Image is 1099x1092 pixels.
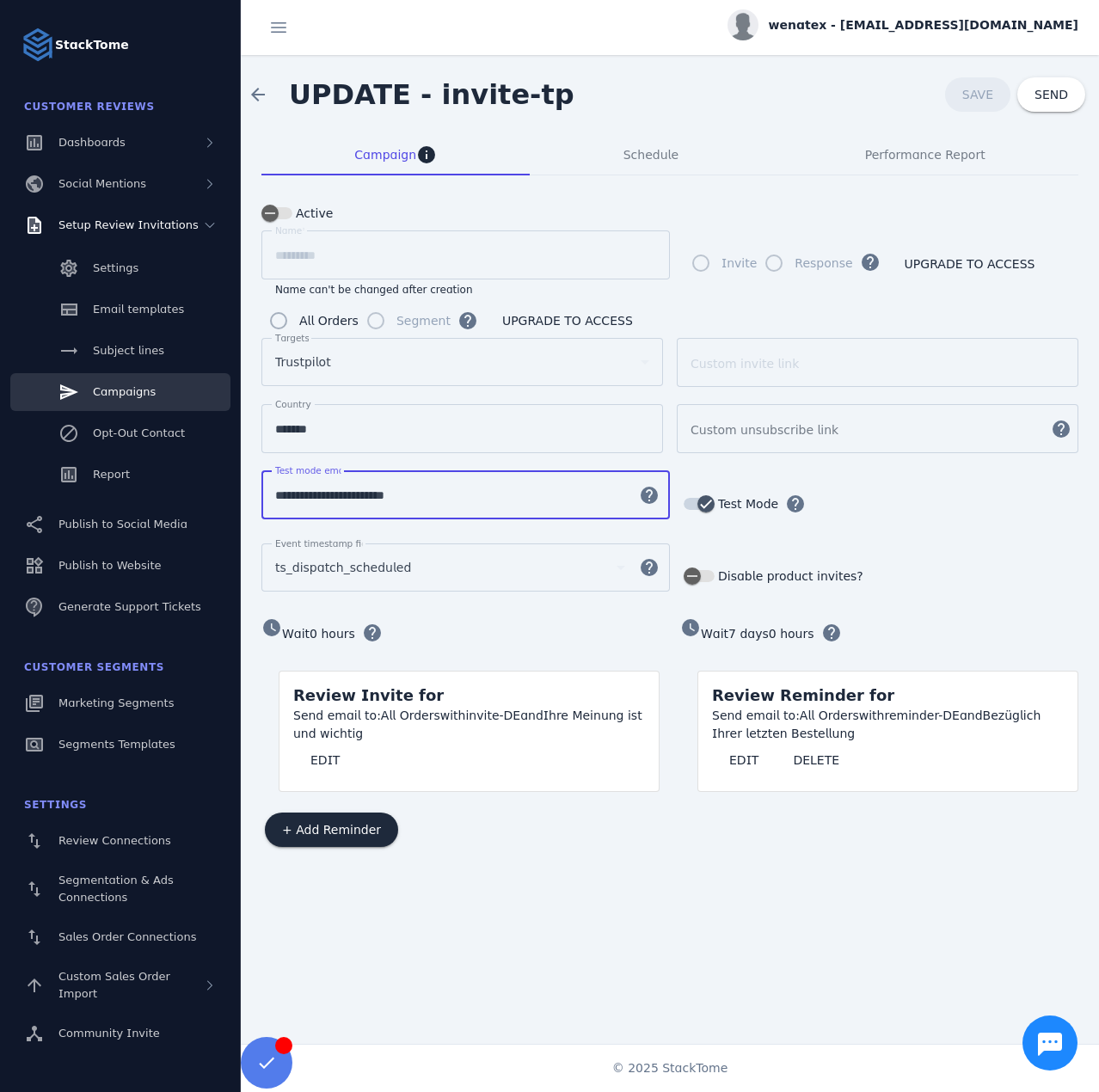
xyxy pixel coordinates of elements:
[10,822,230,860] a: Review Connections
[55,36,129,54] strong: StackTome
[310,627,355,641] span: 0 hours
[58,696,174,709] span: Marketing Segments
[293,707,645,743] div: invite-DE Ihre Meinung ist und wichtig
[865,149,985,161] span: Performance Report
[729,754,758,766] span: EDIT
[93,261,138,274] span: Settings
[718,253,757,273] label: Invite
[887,247,1053,281] button: UPGRADE TO ACCESS
[58,970,170,1000] span: Custom Sales Order Import
[728,627,769,641] span: 7 days
[24,799,87,811] span: Settings
[93,468,130,481] span: Report
[381,709,440,722] span: All Orders
[1035,89,1068,101] span: SEND
[261,617,282,638] mat-icon: watch_later
[776,743,856,777] button: DELETE
[24,661,164,673] span: Customer Segments
[93,385,156,398] span: Campaigns
[299,310,359,331] div: All Orders
[712,707,1064,743] div: reminder-DE Bezüglich Ihrer letzten Bestellung
[275,279,473,297] mat-hint: Name can't be changed after creation
[10,373,230,411] a: Campaigns
[10,863,230,915] a: Segmentation & Ads Connections
[310,754,340,766] span: EDIT
[769,627,814,641] span: 0 hours
[10,684,230,722] a: Marketing Segments
[93,344,164,357] span: Subject lines
[293,709,381,722] span: Send email to:
[58,1027,160,1040] span: Community Invite
[728,9,1078,40] button: wenatex - [EMAIL_ADDRESS][DOMAIN_NAME]
[58,218,199,231] span: Setup Review Invitations
[265,813,398,847] button: + Add Reminder
[612,1059,728,1077] span: © 2025 StackTome
[93,303,184,316] span: Email templates
[791,253,852,273] label: Response
[282,627,310,641] span: Wait
[10,588,230,626] a: Generate Support Tickets
[275,333,310,343] mat-label: Targets
[275,465,349,475] mat-label: Test mode email
[293,743,357,777] button: EDIT
[21,28,55,62] img: Logo image
[905,258,1035,270] span: UPGRADE TO ACCESS
[293,686,444,704] span: Review Invite for
[58,874,174,904] span: Segmentation & Ads Connections
[282,824,381,836] span: + Add Reminder
[58,177,146,190] span: Social Mentions
[629,557,670,578] mat-icon: help
[859,709,885,722] span: with
[58,136,126,149] span: Dashboards
[712,743,776,777] button: EDIT
[520,709,543,722] span: and
[292,203,333,224] label: Active
[275,419,649,439] input: Country
[24,101,155,113] span: Customer Reviews
[275,557,411,578] span: ts_dispatch_scheduled
[10,332,230,370] a: Subject lines
[623,149,678,161] span: Schedule
[800,709,859,722] span: All Orders
[10,291,230,328] a: Email templates
[712,709,800,722] span: Send email to:
[58,738,175,751] span: Segments Templates
[10,726,230,764] a: Segments Templates
[416,144,437,165] mat-icon: info
[712,686,894,704] span: Review Reminder for
[275,399,311,409] mat-label: Country
[629,485,670,506] mat-icon: help
[793,754,839,766] span: DELETE
[58,930,196,943] span: Sales Order Connections
[10,456,230,494] a: Report
[10,506,230,543] a: Publish to Social Media
[10,249,230,287] a: Settings
[58,518,187,531] span: Publish to Social Media
[680,617,701,638] mat-icon: watch_later
[354,149,416,161] span: Campaign
[691,357,799,371] mat-label: Custom invite link
[10,918,230,956] a: Sales Order Connections
[10,1015,230,1052] a: Community Invite
[691,423,838,437] mat-label: Custom unsubscribe link
[715,494,778,514] label: Test Mode
[960,709,983,722] span: and
[58,600,201,613] span: Generate Support Tickets
[58,559,161,572] span: Publish to Website
[1017,77,1085,112] button: SEND
[728,9,758,40] img: profile.jpg
[10,414,230,452] a: Opt-Out Contact
[502,315,633,327] span: UPGRADE TO ACCESS
[93,426,185,439] span: Opt-Out Contact
[715,566,863,586] label: Disable product invites?
[10,547,230,585] a: Publish to Website
[275,225,302,236] mat-label: Name
[58,834,171,847] span: Review Connections
[275,352,331,372] span: Trustpilot
[440,709,466,722] span: with
[289,78,574,111] span: UPDATE - invite-tp
[485,304,650,338] button: UPGRADE TO ACCESS
[701,627,728,641] span: Wait
[393,310,451,331] label: Segment
[769,16,1078,34] span: wenatex - [EMAIL_ADDRESS][DOMAIN_NAME]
